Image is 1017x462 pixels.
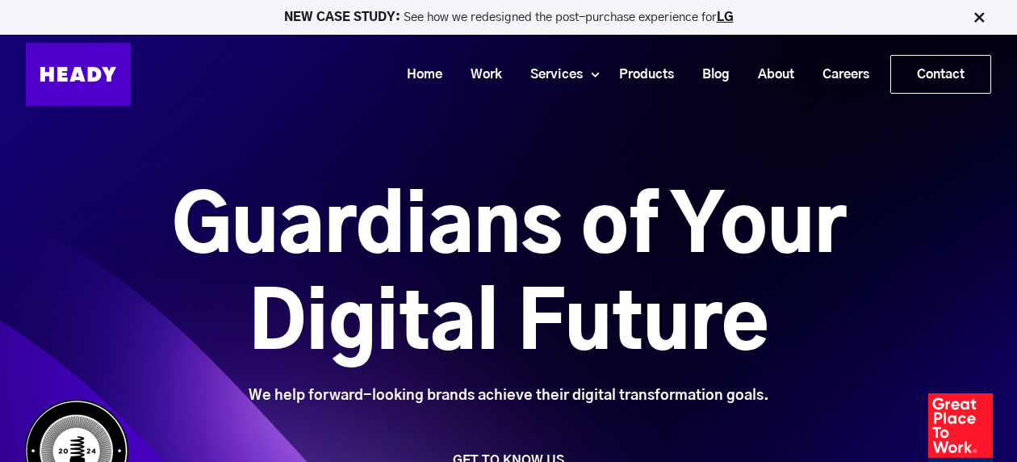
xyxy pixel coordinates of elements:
[450,60,510,90] a: Work
[717,11,734,23] a: LG
[26,43,131,106] img: Heady_Logo_Web-01 (1)
[284,11,404,23] strong: NEW CASE STUDY:
[387,60,450,90] a: Home
[82,387,936,405] div: We help forward-looking brands achieve their digital transformation goals.
[738,60,802,90] a: About
[7,11,1010,23] p: See how we redesigned the post-purchase experience for
[682,60,738,90] a: Blog
[147,55,991,94] div: Navigation Menu
[802,60,877,90] a: Careers
[891,56,990,93] a: Contact
[599,60,682,90] a: Products
[82,180,936,374] h1: Guardians of Your Digital Future
[510,60,591,90] a: Services
[971,10,987,26] img: Close Bar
